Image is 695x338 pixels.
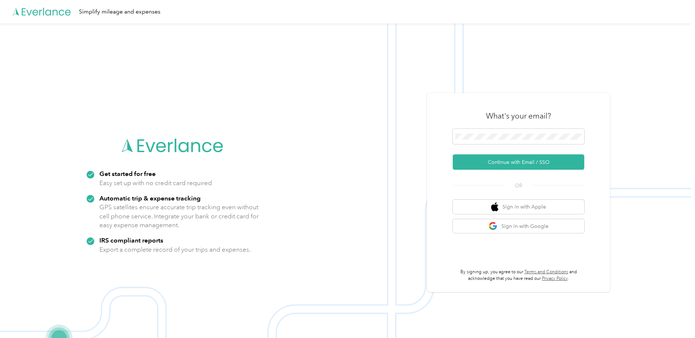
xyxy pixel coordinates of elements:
button: apple logoSign in with Apple [453,200,584,214]
img: apple logo [491,202,498,211]
button: Continue with Email / SSO [453,154,584,170]
strong: Get started for free [99,170,156,177]
strong: Automatic trip & expense tracking [99,194,201,202]
div: Simplify mileage and expenses [79,7,160,16]
p: Easy set up with no credit card required [99,179,212,188]
span: OR [506,182,531,189]
p: By signing up, you agree to our and acknowledge that you have read our . [453,269,584,282]
strong: IRS compliant reports [99,236,163,244]
img: google logo [489,222,498,231]
button: google logoSign in with Google [453,219,584,233]
a: Privacy Policy [542,276,568,281]
p: Export a complete record of your trips and expenses. [99,245,251,254]
h3: What's your email? [486,111,551,121]
a: Terms and Conditions [524,269,568,275]
p: GPS satellites ensure accurate trip tracking even without cell phone service. Integrate your bank... [99,203,259,230]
